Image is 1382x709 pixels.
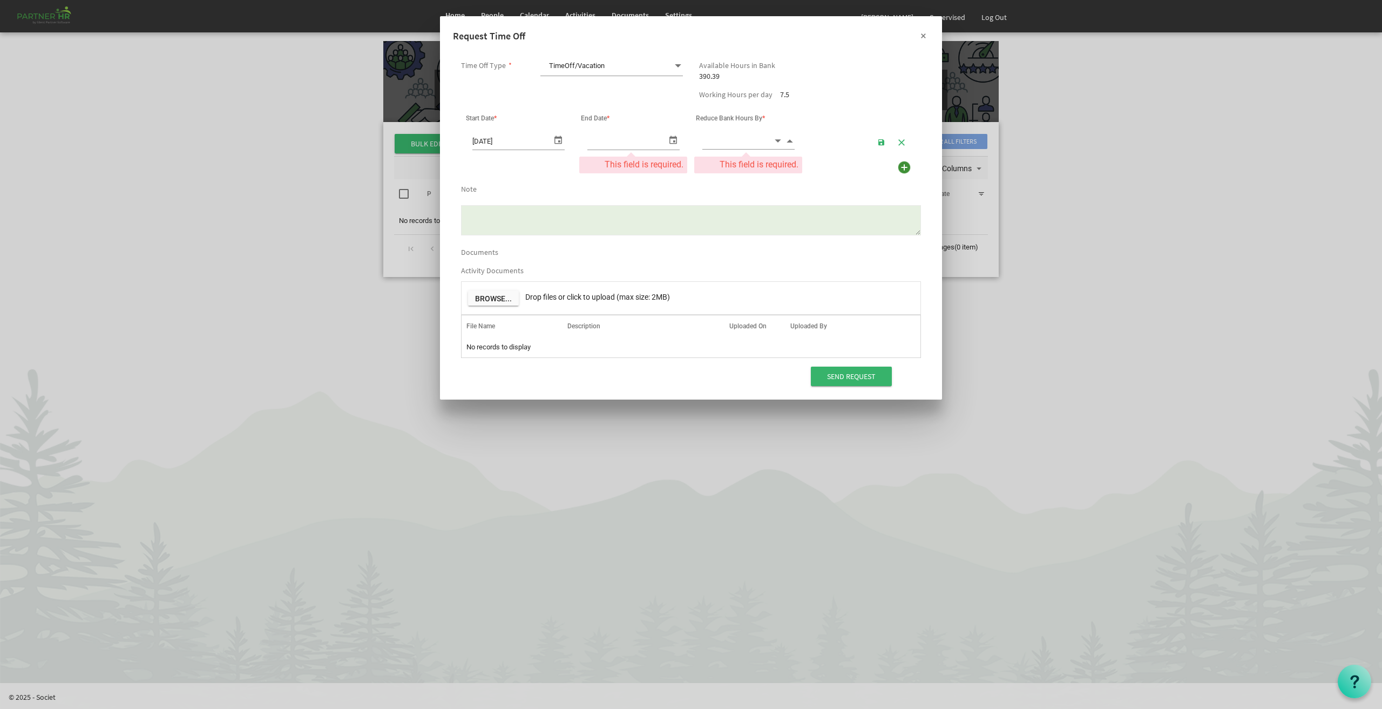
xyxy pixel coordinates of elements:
span: File Name [466,322,495,330]
span: 390.39 [699,71,720,81]
label: Working Hours per day [699,91,773,99]
span: Drop files or click to upload (max size: 2MB) [525,293,670,301]
span: select [552,132,565,147]
span: Uploaded On [729,322,767,330]
span: Increment value [785,134,795,147]
button: × [910,22,937,49]
div: Add more time to Request [896,159,913,176]
button: Cancel [893,134,910,149]
h4: Request Time Off [453,29,929,43]
span: Decrement value [773,134,783,147]
label: Note [461,185,477,193]
label: Time Off Type [461,62,506,70]
label: Available Hours in Bank [699,62,775,70]
span: Reduce Bank Hours By [696,114,765,122]
label: Activity Documents [461,267,524,275]
span: End Date [581,114,609,122]
span: select [667,132,680,147]
input: Send Request [811,367,892,386]
span: 7.5 [780,90,789,99]
span: Start Date [466,114,497,122]
td: No records to display [462,337,920,357]
span: Description [567,322,600,330]
span: Uploaded By [790,322,827,330]
label: Documents [461,248,498,256]
img: add.png [896,159,912,175]
button: Browse... [468,291,519,306]
button: Save [873,134,890,149]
